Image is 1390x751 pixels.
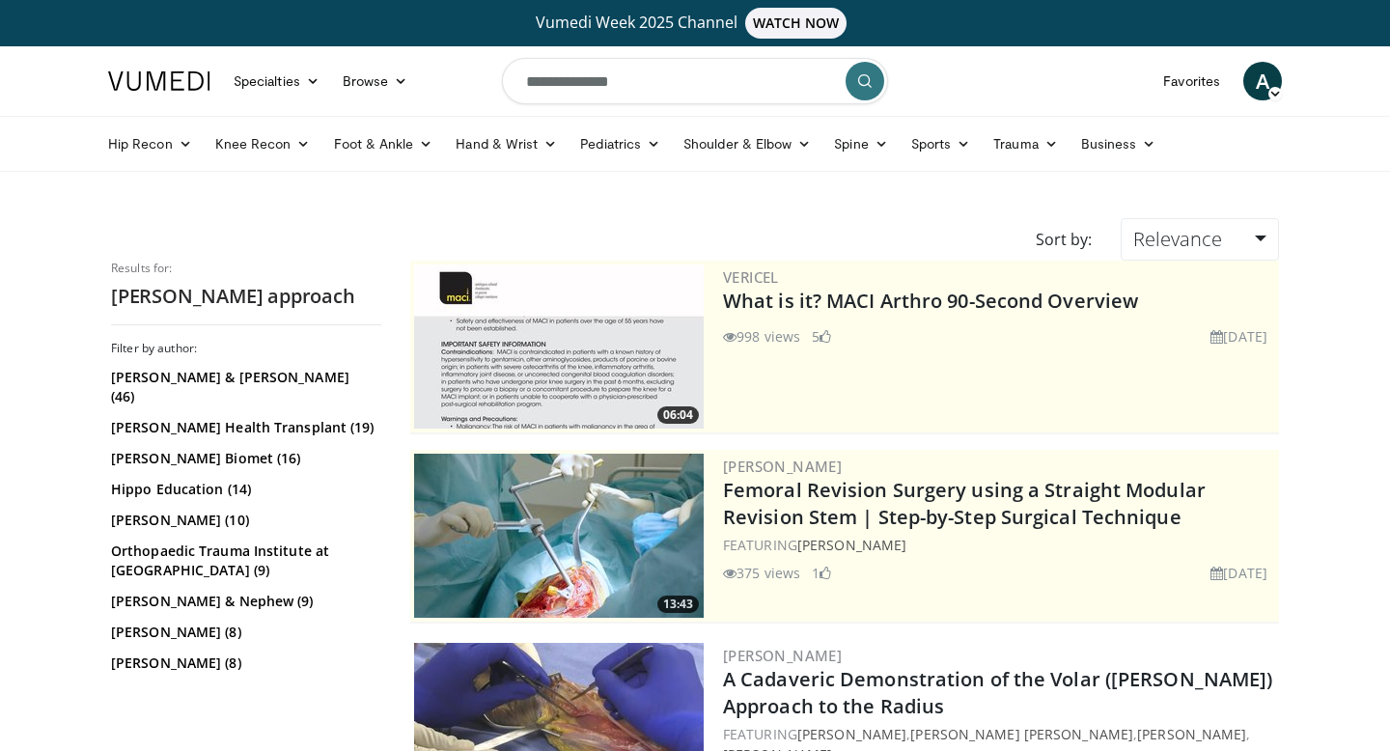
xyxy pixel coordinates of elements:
div: Sort by: [1021,218,1106,261]
a: A [1243,62,1282,100]
li: [DATE] [1210,563,1267,583]
a: Favorites [1152,62,1232,100]
span: Relevance [1133,226,1222,252]
a: Pediatrics [569,125,672,163]
a: [PERSON_NAME] [1137,725,1246,743]
a: [PERSON_NAME] [723,646,842,665]
a: [PERSON_NAME] Health Transplant (19) [111,418,376,437]
p: Results for: [111,261,381,276]
a: Spine [822,125,899,163]
a: [PERSON_NAME] & [PERSON_NAME] (46) [111,368,376,406]
a: [PERSON_NAME] [797,536,906,554]
a: Foot & Ankle [322,125,445,163]
li: 998 views [723,326,800,347]
li: 375 views [723,563,800,583]
h3: Filter by author: [111,341,381,356]
a: [PERSON_NAME] [723,457,842,476]
a: Specialties [222,62,331,100]
img: aa6cc8ed-3dbf-4b6a-8d82-4a06f68b6688.300x170_q85_crop-smart_upscale.jpg [414,264,704,429]
a: Sports [900,125,983,163]
img: 4275ad52-8fa6-4779-9598-00e5d5b95857.300x170_q85_crop-smart_upscale.jpg [414,454,704,618]
a: [PERSON_NAME] [PERSON_NAME] [910,725,1133,743]
a: Browse [331,62,420,100]
a: 06:04 [414,264,704,429]
img: VuMedi Logo [108,71,210,91]
a: [PERSON_NAME] (8) [111,654,376,673]
a: Hip Recon [97,125,204,163]
li: 1 [812,563,831,583]
li: 5 [812,326,831,347]
li: [DATE] [1210,326,1267,347]
span: WATCH NOW [745,8,848,39]
input: Search topics, interventions [502,58,888,104]
span: 13:43 [657,596,699,613]
div: FEATURING [723,535,1275,555]
a: Knee Recon [204,125,322,163]
a: Hippo Education (14) [111,480,376,499]
a: A Cadaveric Demonstration of the Volar ([PERSON_NAME]) Approach to the Radius [723,666,1272,719]
a: [PERSON_NAME] [797,725,906,743]
a: Hand & Wrist [444,125,569,163]
a: Orthopaedic Trauma Institute at [GEOGRAPHIC_DATA] (9) [111,542,376,580]
a: Femoral Revision Surgery using a Straight Modular Revision Stem | Step-by-Step Surgical Technique [723,477,1206,530]
a: [PERSON_NAME] (10) [111,511,376,530]
a: Relevance [1121,218,1279,261]
a: Vericel [723,267,779,287]
a: [PERSON_NAME] Biomet (16) [111,449,376,468]
a: Business [1070,125,1168,163]
a: What is it? MACI Arthro 90-Second Overview [723,288,1138,314]
a: [PERSON_NAME] & Nephew (9) [111,592,376,611]
a: Shoulder & Elbow [672,125,822,163]
a: Vumedi Week 2025 ChannelWATCH NOW [111,8,1279,39]
span: 06:04 [657,406,699,424]
h2: [PERSON_NAME] approach [111,284,381,309]
a: Trauma [982,125,1070,163]
a: [PERSON_NAME] (8) [111,623,376,642]
a: 13:43 [414,454,704,618]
